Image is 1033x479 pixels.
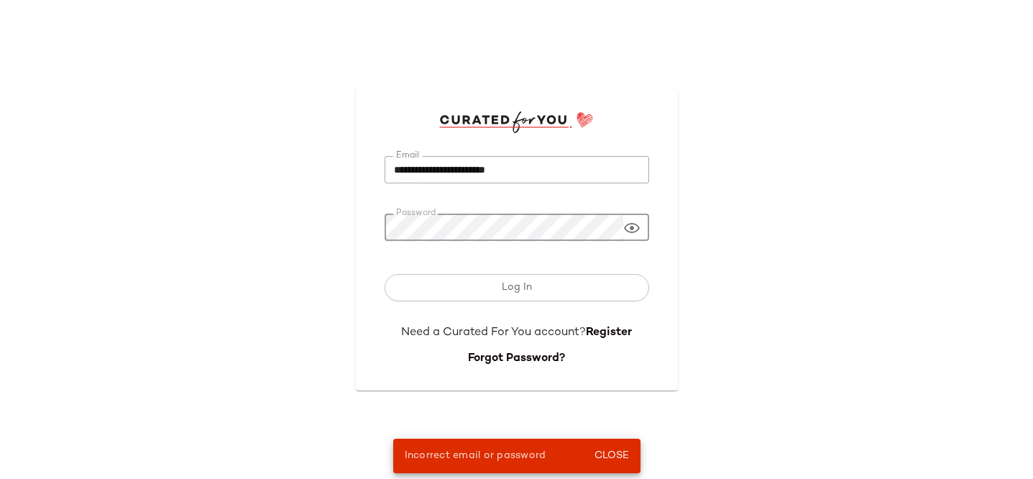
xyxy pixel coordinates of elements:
a: Register [586,327,632,339]
button: Close [587,443,634,469]
span: Need a Curated For You account? [401,327,586,339]
span: Log In [501,282,532,293]
a: Forgot Password? [468,352,565,365]
button: Log In [385,274,649,301]
img: cfy_login_logo.DGdB1djN.svg [439,111,594,133]
span: Close [593,450,628,462]
span: Incorrect email or password [405,450,546,461]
